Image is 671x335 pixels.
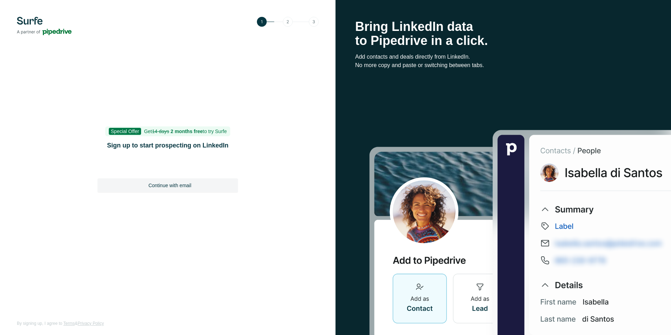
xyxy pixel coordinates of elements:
[78,321,104,326] a: Privacy Policy
[257,17,319,27] img: Step 1
[355,53,651,61] p: Add contacts and deals directly from LinkedIn.
[171,129,203,134] b: 2 months free
[75,321,78,326] span: &
[144,129,227,134] span: Get to try Surfe
[527,7,664,96] iframe: Sign in with Google Dialog
[369,129,671,335] img: Surfe Stock Photo - Selling good vibes
[148,182,191,189] span: Continue with email
[98,140,238,150] h1: Sign up to start prospecting on LinkedIn
[17,321,62,326] span: By signing up, I agree to
[355,20,651,48] h1: Bring LinkedIn data to Pipedrive in a click.
[64,321,75,326] a: Terms
[355,61,651,70] p: No more copy and paste or switching between tabs.
[152,129,169,134] s: 14 days
[94,159,241,175] iframe: Sign in with Google Button
[109,128,141,135] span: Special Offer
[17,17,72,35] img: Surfe's logo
